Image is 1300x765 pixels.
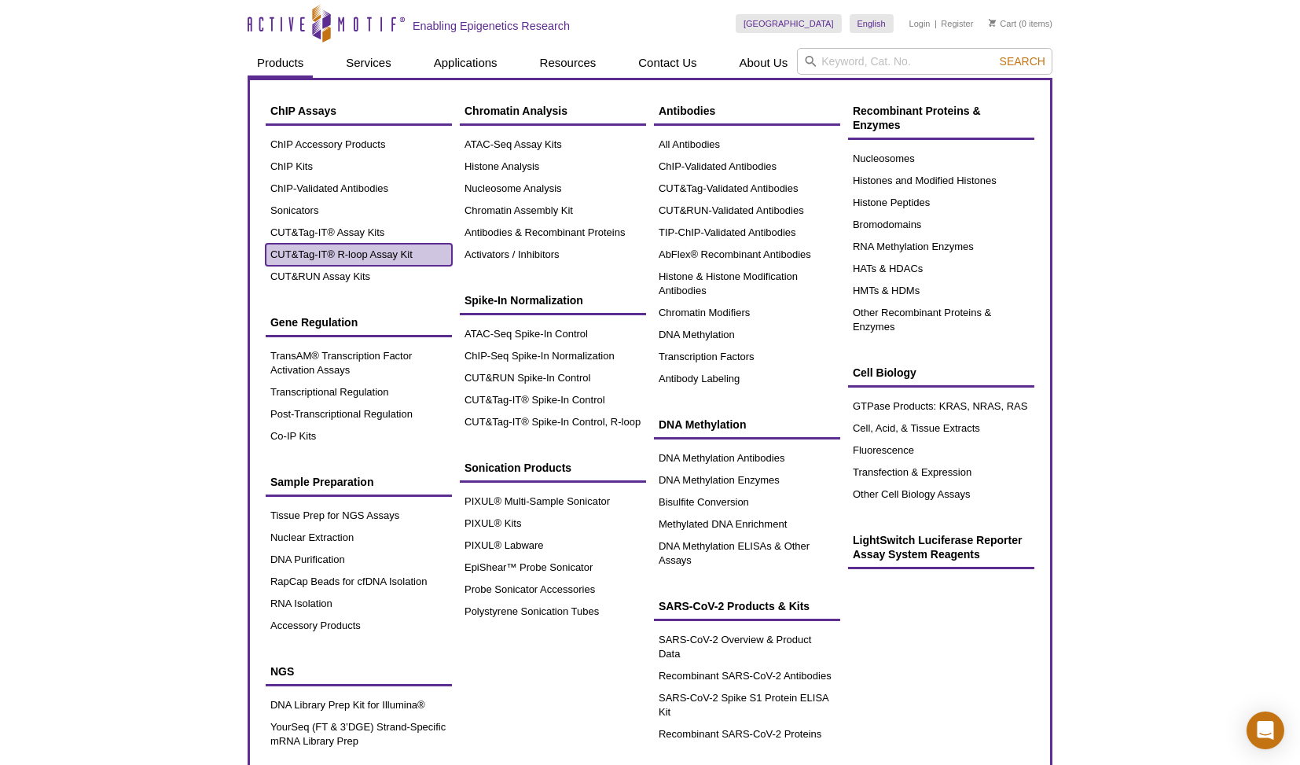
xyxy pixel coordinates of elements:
a: Services [336,48,401,78]
a: TransAM® Transcription Factor Activation Assays [266,345,452,381]
a: Fluorescence [848,440,1034,462]
a: Gene Regulation [266,307,452,337]
a: Bromodomains [848,214,1034,236]
a: Co-IP Kits [266,425,452,447]
a: YourSeq (FT & 3’DGE) Strand-Specific mRNA Library Prep [266,716,452,752]
a: All Antibodies [654,134,840,156]
a: Recombinant Proteins & Enzymes [848,96,1034,140]
a: Histone Analysis [460,156,646,178]
a: Chromatin Modifiers [654,302,840,324]
a: Histone Peptides [848,192,1034,214]
a: ChIP-Validated Antibodies [654,156,840,178]
a: PIXUL® Kits [460,513,646,535]
a: About Us [730,48,798,78]
a: Histone & Histone Modification Antibodies [654,266,840,302]
a: LightSwitch Luciferase Reporter Assay System Reagents [848,525,1034,569]
a: CUT&RUN Spike-In Control [460,367,646,389]
a: DNA Methylation [654,410,840,440]
a: Other Cell Biology Assays [848,484,1034,506]
a: CUT&RUN Assay Kits [266,266,452,288]
span: SARS-CoV-2 Products & Kits [659,600,810,612]
a: ChIP Assays [266,96,452,126]
a: Transcriptional Regulation [266,381,452,403]
a: [GEOGRAPHIC_DATA] [736,14,842,33]
a: ChIP-Validated Antibodies [266,178,452,200]
a: ATAC-Seq Assay Kits [460,134,646,156]
a: Transcription Factors [654,346,840,368]
a: Chromatin Assembly Kit [460,200,646,222]
span: Chromatin Analysis [465,105,567,117]
a: Sonication Products [460,453,646,483]
a: Methylated DNA Enrichment [654,513,840,535]
a: Recombinant SARS-CoV-2 Antibodies [654,665,840,687]
a: HMTs & HDMs [848,280,1034,302]
span: Sample Preparation [270,476,374,488]
a: EpiShear™ Probe Sonicator [460,557,646,579]
a: Bisulfite Conversion [654,491,840,513]
a: PIXUL® Labware [460,535,646,557]
a: GTPase Products: KRAS, NRAS, RAS [848,395,1034,417]
a: Login [909,18,931,29]
a: Antibodies & Recombinant Proteins [460,222,646,244]
a: Spike-In Normalization [460,285,646,315]
a: DNA Methylation ELISAs & Other Assays [654,535,840,572]
a: Transfection & Expression [848,462,1034,484]
button: Search [995,54,1050,68]
input: Keyword, Cat. No. [797,48,1052,75]
a: Activators / Inhibitors [460,244,646,266]
a: Cart [989,18,1016,29]
a: Cell Biology [848,358,1034,388]
a: Other Recombinant Proteins & Enzymes [848,302,1034,338]
a: ChIP Kits [266,156,452,178]
a: Cell, Acid, & Tissue Extracts [848,417,1034,440]
a: Nucleosome Analysis [460,178,646,200]
a: DNA Purification [266,549,452,571]
span: Gene Regulation [270,316,358,329]
a: CUT&Tag-Validated Antibodies [654,178,840,200]
a: Contact Us [629,48,706,78]
span: Search [1000,55,1045,68]
li: (0 items) [989,14,1052,33]
a: Sample Preparation [266,467,452,497]
a: ChIP-Seq Spike-In Normalization [460,345,646,367]
a: Register [941,18,973,29]
a: CUT&Tag-IT® Spike-In Control, R-loop [460,411,646,433]
a: Resources [531,48,606,78]
div: Open Intercom Messenger [1247,712,1284,749]
span: DNA Methylation [659,418,746,431]
a: Post-Transcriptional Regulation [266,403,452,425]
a: Accessory Products [266,615,452,637]
img: Your Cart [989,19,996,27]
a: Sonicators [266,200,452,222]
a: English [850,14,894,33]
a: SARS-CoV-2 Overview & Product Data [654,629,840,665]
a: Chromatin Analysis [460,96,646,126]
a: Products [248,48,313,78]
a: CUT&RUN-Validated Antibodies [654,200,840,222]
a: Polystyrene Sonication Tubes [460,601,646,623]
a: NGS [266,657,452,686]
a: Nuclear Extraction [266,527,452,549]
a: DNA Library Prep Kit for Illumina® [266,694,452,716]
a: SARS-CoV-2 Spike S1 Protein ELISA Kit [654,687,840,723]
span: Sonication Products [465,462,571,474]
a: ATAC-Seq Spike-In Control [460,323,646,345]
span: NGS [270,665,294,678]
span: Antibodies [659,105,715,117]
a: AbFlex® Recombinant Antibodies [654,244,840,266]
span: Recombinant Proteins & Enzymes [853,105,981,131]
a: CUT&Tag-IT® R-loop Assay Kit [266,244,452,266]
a: CUT&Tag-IT® Assay Kits [266,222,452,244]
a: DNA Methylation [654,324,840,346]
a: RapCap Beads for cfDNA Isolation [266,571,452,593]
h2: Enabling Epigenetics Research [413,19,570,33]
a: Histones and Modified Histones [848,170,1034,192]
a: TIP-ChIP-Validated Antibodies [654,222,840,244]
span: Spike-In Normalization [465,294,583,307]
a: Antibodies [654,96,840,126]
a: Nucleosomes [848,148,1034,170]
a: Probe Sonicator Accessories [460,579,646,601]
a: CUT&Tag-IT® Spike-In Control [460,389,646,411]
a: Applications [424,48,507,78]
span: LightSwitch Luciferase Reporter Assay System Reagents [853,534,1022,561]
